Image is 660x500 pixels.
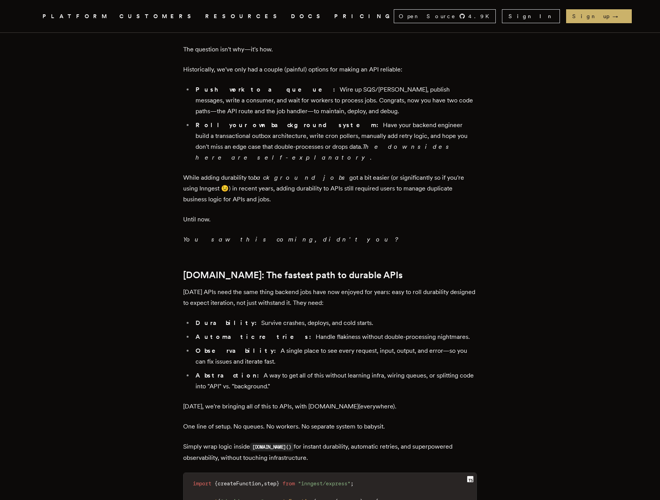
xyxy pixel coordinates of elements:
[193,370,477,392] li: A way to get all of this without learning infra, wiring queues, or splitting code into "API" vs. ...
[196,86,340,93] strong: Push work to a queue:
[334,12,394,21] a: PRICING
[193,345,477,367] li: A single place to see every request, input, output, and error—so you can fix issues and iterate f...
[276,480,279,486] span: }
[468,12,494,20] span: 4.9 K
[183,172,477,205] p: While adding durability to got a bit easier (or significantly so if you're using Inngest 😉) in re...
[399,12,456,20] span: Open Source
[253,174,349,181] em: background jobs
[196,121,383,129] strong: Roll your own background system:
[196,319,261,327] strong: Durability:
[183,441,477,463] p: Simply wrap logic inside for instant durability, automatic retries, and superpowered observabilit...
[119,12,196,21] a: CUSTOMERS
[193,84,477,117] li: Wire up SQS/[PERSON_NAME], publish messages, write a consumer, and wait for workers to process jo...
[196,372,264,379] strong: Abstraction:
[214,480,218,486] span: {
[612,12,626,20] span: →
[282,480,295,486] span: from
[264,480,276,486] span: step
[502,9,560,23] a: Sign In
[250,443,294,451] code: [DOMAIN_NAME]()
[183,287,477,308] p: [DATE] APIs need the same thing backend jobs have now enjoyed for years: easy to roll durability ...
[196,333,316,340] strong: Automatic retries:
[183,270,477,281] h2: [DOMAIN_NAME]: The fastest path to durable APIs
[261,480,264,486] span: ,
[193,332,477,342] li: Handle flakiness without double-processing nightmares.
[183,421,477,432] p: One line of setup. No queues. No workers. No separate system to babysit.
[193,120,477,163] li: Have your backend engineer build a transactional outbox architecture, write cron pollers, manuall...
[218,480,261,486] span: createFunction
[43,12,110,21] button: PLATFORM
[193,480,211,486] span: import
[183,214,477,225] p: Until now.
[291,12,325,21] a: DOCS
[196,347,281,354] strong: Observability:
[566,9,632,23] a: Sign up
[298,480,350,486] span: "inngest/express"
[350,480,354,486] span: ;
[183,64,477,75] p: Historically, we've only had a couple (painful) options for making an API reliable:
[183,236,397,243] em: You saw this coming, didn't you?
[183,44,477,55] p: The question isn't why—it's how.
[193,318,477,328] li: Survive crashes, deploys, and cold starts.
[183,401,477,412] p: [DATE], we're bringing all of this to APIs, with [DOMAIN_NAME](everywhere).
[205,12,282,21] button: RESOURCES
